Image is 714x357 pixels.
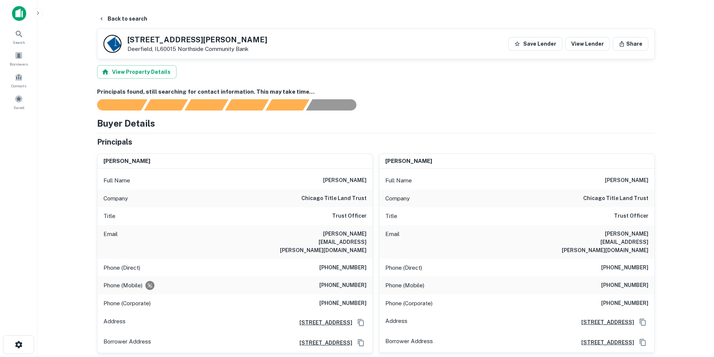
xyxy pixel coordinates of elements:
[385,281,424,290] p: Phone (Mobile)
[184,99,228,111] div: Documents found, AI parsing details...
[103,317,126,328] p: Address
[103,194,128,203] p: Company
[385,263,422,272] p: Phone (Direct)
[385,299,433,308] p: Phone (Corporate)
[277,230,367,254] h6: [PERSON_NAME][EMAIL_ADDRESS][PERSON_NAME][DOMAIN_NAME]
[103,337,151,348] p: Borrower Address
[11,83,26,89] span: Contacts
[2,27,35,47] a: Search
[97,65,177,79] button: View Property Details
[332,212,367,221] h6: Trust Officer
[178,46,248,52] a: Northside Community Bank
[103,212,115,221] p: Title
[293,318,352,327] a: [STREET_ADDRESS]
[103,230,118,254] p: Email
[385,212,397,221] p: Title
[103,176,130,185] p: Full Name
[265,99,309,111] div: Principals found, still searching for contact information. This may take time...
[355,337,367,348] button: Copy Address
[508,37,562,51] button: Save Lender
[601,299,648,308] h6: [PHONE_NUMBER]
[2,92,35,112] a: Saved
[385,157,432,166] h6: [PERSON_NAME]
[605,176,648,185] h6: [PERSON_NAME]
[301,194,367,203] h6: chicago title land trust
[601,263,648,272] h6: [PHONE_NUMBER]
[88,99,144,111] div: Sending borrower request to AI...
[614,212,648,221] h6: Trust Officer
[306,99,365,111] div: AI fulfillment process complete.
[385,194,410,203] p: Company
[145,281,154,290] div: Requests to not be contacted at this number
[144,99,188,111] div: Your request is received and processing...
[13,39,25,45] span: Search
[103,263,140,272] p: Phone (Direct)
[637,317,648,328] button: Copy Address
[319,299,367,308] h6: [PHONE_NUMBER]
[601,281,648,290] h6: [PHONE_NUMBER]
[385,317,407,328] p: Address
[2,70,35,90] a: Contacts
[575,318,634,326] a: [STREET_ADDRESS]
[293,339,352,347] a: [STREET_ADDRESS]
[637,337,648,348] button: Copy Address
[103,281,142,290] p: Phone (Mobile)
[583,194,648,203] h6: chicago title land trust
[103,299,151,308] p: Phone (Corporate)
[319,263,367,272] h6: [PHONE_NUMBER]
[558,230,648,254] h6: [PERSON_NAME][EMAIL_ADDRESS][PERSON_NAME][DOMAIN_NAME]
[97,136,132,148] h5: Principals
[575,338,634,347] a: [STREET_ADDRESS]
[96,12,150,25] button: Back to search
[2,48,35,69] a: Borrowers
[385,176,412,185] p: Full Name
[677,297,714,333] iframe: Chat Widget
[565,37,610,51] a: View Lender
[319,281,367,290] h6: [PHONE_NUMBER]
[13,105,24,111] span: Saved
[10,61,28,67] span: Borrowers
[323,176,367,185] h6: [PERSON_NAME]
[12,6,26,21] img: capitalize-icon.png
[613,37,648,51] button: Share
[127,46,267,52] p: Deerfield, IL60015
[225,99,269,111] div: Principals found, AI now looking for contact information...
[103,157,150,166] h6: [PERSON_NAME]
[355,317,367,328] button: Copy Address
[97,117,155,130] h4: Buyer Details
[127,36,267,43] h5: [STREET_ADDRESS][PERSON_NAME]
[385,337,433,348] p: Borrower Address
[385,230,400,254] p: Email
[97,88,655,96] h6: Principals found, still searching for contact information. This may take time...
